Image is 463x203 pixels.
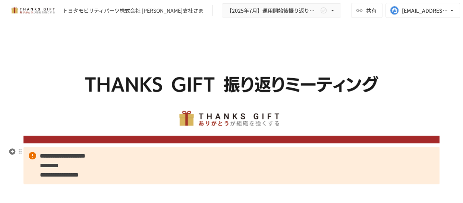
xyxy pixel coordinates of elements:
[23,39,440,143] img: ywjCEzGaDRs6RHkpXm6202453qKEghjSpJ0uwcQsaCz
[366,6,377,15] span: 共有
[402,6,448,15] div: [EMAIL_ADDRESS][DOMAIN_NAME]
[9,4,57,16] img: mMP1OxWUAhQbsRWCurg7vIHe5HqDpP7qZo7fRoNLXQh
[63,7,204,15] div: トヨタモビリティパーツ株式会社 [PERSON_NAME]支社さま
[222,3,341,18] button: 【2025年7月】運用開始後振り返りミーティング
[227,6,318,15] span: 【2025年7月】運用開始後振り返りミーティング
[351,3,382,18] button: 共有
[385,3,460,18] button: [EMAIL_ADDRESS][DOMAIN_NAME]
